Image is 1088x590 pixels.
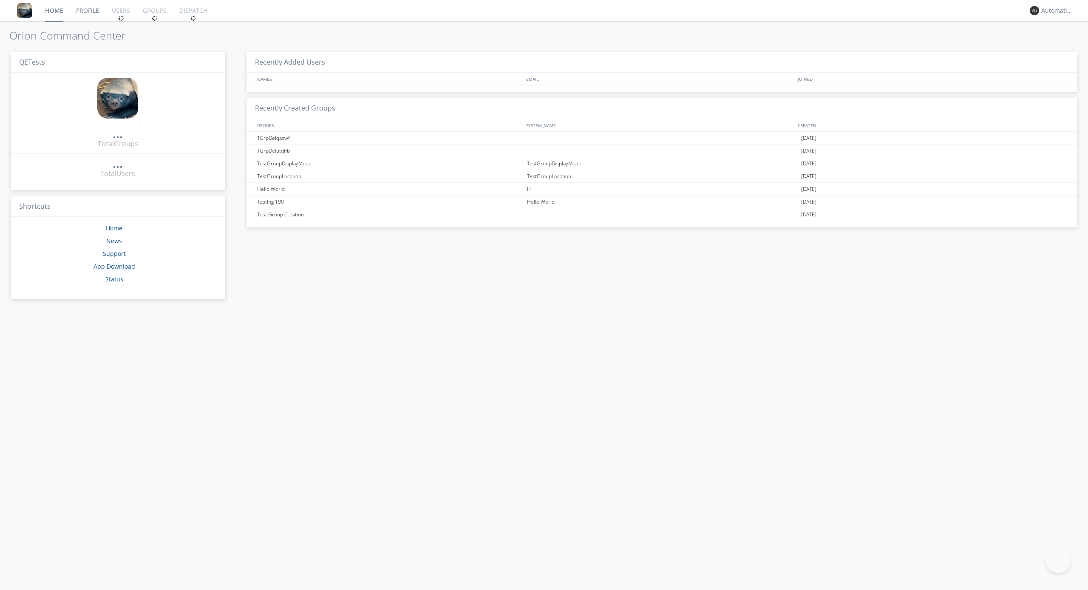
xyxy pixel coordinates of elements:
[1045,547,1071,573] iframe: Toggle Customer Support
[801,183,816,196] span: [DATE]
[524,73,796,85] div: EMAIL
[1030,6,1039,15] img: 373638.png
[255,157,525,170] div: TestGroupDisplayMode
[246,183,1077,196] a: Hello WorldH[DATE]
[98,139,138,149] div: Total Groups
[113,159,123,169] a: ...
[801,208,816,221] span: [DATE]
[113,129,123,138] div: ...
[524,119,796,131] div: SYSTEM_NAME
[525,157,799,170] div: TestGroupDisplayMode
[113,129,123,139] a: ...
[246,98,1077,119] h3: Recently Created Groups
[246,145,1077,157] a: TGrpDelutqhb[DATE]
[100,169,135,179] div: Total Users
[190,15,196,21] img: spin.svg
[255,73,522,85] div: NAMES
[255,170,525,182] div: TestGroupLocation
[801,170,816,183] span: [DATE]
[255,183,525,195] div: Hello World
[801,157,816,170] span: [DATE]
[255,208,525,221] div: Test Group Creation
[97,78,138,119] img: 8ff700cf5bab4eb8a436322861af2272
[255,145,525,157] div: TGrpDelutqhb
[525,170,799,182] div: TestGroupLocation
[796,119,1069,131] div: CREATED
[525,196,799,208] div: Hello World
[801,132,816,145] span: [DATE]
[118,15,124,21] img: spin.svg
[19,57,45,67] span: QETests
[17,3,32,18] img: 8ff700cf5bab4eb8a436322861af2272
[106,237,122,245] a: News
[796,73,1069,85] div: JOINED
[801,145,816,157] span: [DATE]
[246,208,1077,221] a: Test Group Creation[DATE]
[255,132,525,144] div: TGrpDelqaawf
[246,132,1077,145] a: TGrpDelqaawf[DATE]
[246,52,1077,73] h3: Recently Added Users
[106,224,122,232] a: Home
[255,119,522,131] div: GROUPS
[93,262,135,270] a: App Download
[246,170,1077,183] a: TestGroupLocationTestGroupLocation[DATE]
[152,15,158,21] img: spin.svg
[103,250,126,258] a: Support
[246,157,1077,170] a: TestGroupDisplayModeTestGroupDisplayMode[DATE]
[525,183,799,195] div: H
[246,196,1077,208] a: Testing 190Hello World[DATE]
[11,196,225,217] h3: Shortcuts
[105,275,123,283] a: Status
[1041,6,1073,15] div: Automation+0004
[113,159,123,167] div: ...
[801,196,816,208] span: [DATE]
[255,196,525,208] div: Testing 190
